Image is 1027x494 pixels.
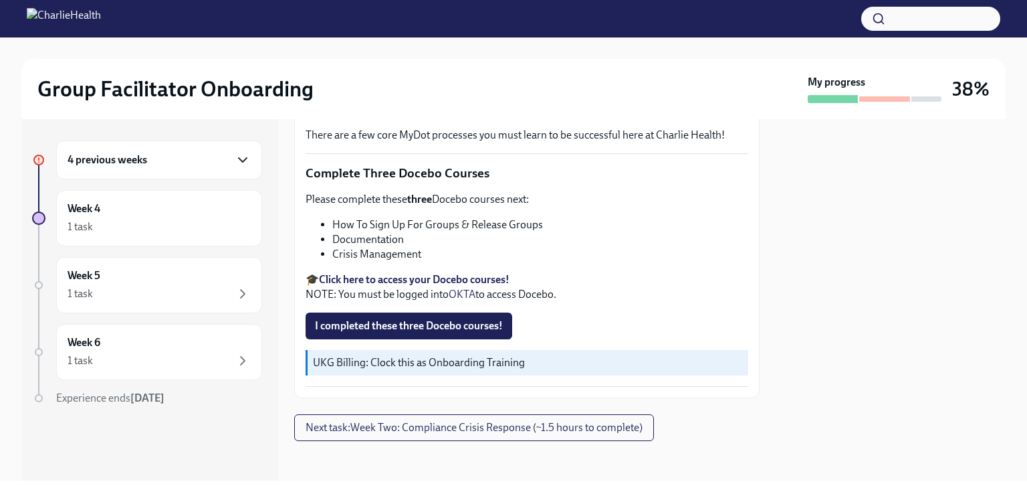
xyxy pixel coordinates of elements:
[68,335,100,350] h6: Week 6
[130,392,164,404] strong: [DATE]
[306,192,748,207] p: Please complete these Docebo courses next:
[68,353,93,368] div: 1 task
[68,201,100,216] h6: Week 4
[332,247,748,262] li: Crisis Management
[56,141,262,179] div: 4 previous weeks
[37,76,314,102] h2: Group Facilitator Onboarding
[332,218,748,232] li: How To Sign Up For Groups & Release Groups
[306,128,748,143] p: There are a few core MyDot processes you must learn to be successful here at Charlie Health!
[332,232,748,247] li: Documentation
[952,77,990,101] h3: 38%
[449,288,475,301] a: OKTA
[306,272,748,302] p: 🎓 NOTE: You must be logged into to access Docebo.
[68,268,100,283] h6: Week 5
[68,286,93,301] div: 1 task
[56,392,164,404] span: Experience ends
[319,273,509,286] a: Click here to access your Docebo courses!
[306,313,512,339] button: I completed these three Docebo courses!
[32,190,262,246] a: Week 41 task
[294,414,654,441] button: Next task:Week Two: Compliance Crisis Response (~1.5 hours to complete)
[407,193,432,205] strong: three
[306,165,748,182] p: Complete Three Docebo Courses
[306,421,643,434] span: Next task : Week Two: Compliance Crisis Response (~1.5 hours to complete)
[68,153,147,167] h6: 4 previous weeks
[313,355,743,370] p: UKG Billing: Clock this as Onboarding Training
[32,324,262,380] a: Week 61 task
[315,319,503,333] span: I completed these three Docebo courses!
[68,220,93,234] div: 1 task
[32,257,262,313] a: Week 51 task
[27,8,101,29] img: CharlieHealth
[808,75,865,90] strong: My progress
